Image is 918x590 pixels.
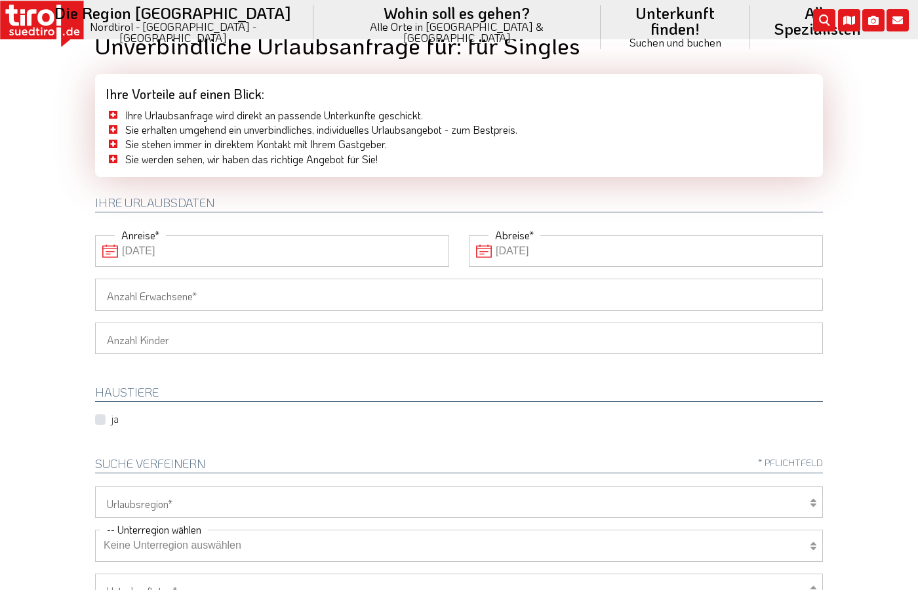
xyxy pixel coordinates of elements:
small: Suchen und buchen [616,37,734,48]
li: Sie werden sehen, wir haben das richtige Angebot für Sie! [106,152,812,167]
div: Ihre Vorteile auf einen Blick: [95,74,823,108]
i: Kontakt [887,9,909,31]
span: * Pflichtfeld [758,458,823,467]
li: Ihre Urlaubsanfrage wird direkt an passende Unterkünfte geschickt. [106,108,812,123]
label: ja [111,412,119,426]
h2: HAUSTIERE [95,386,823,402]
small: Alle Orte in [GEOGRAPHIC_DATA] & [GEOGRAPHIC_DATA] [329,21,585,43]
i: Fotogalerie [862,9,885,31]
small: Nordtirol - [GEOGRAPHIC_DATA] - [GEOGRAPHIC_DATA] [49,21,298,43]
h2: Suche verfeinern [95,458,823,473]
i: Karte öffnen [838,9,860,31]
li: Sie erhalten umgehend ein unverbindliches, individuelles Urlaubsangebot - zum Bestpreis. [106,123,812,137]
h2: Ihre Urlaubsdaten [95,197,823,212]
li: Sie stehen immer in direktem Kontakt mit Ihrem Gastgeber. [106,137,812,151]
